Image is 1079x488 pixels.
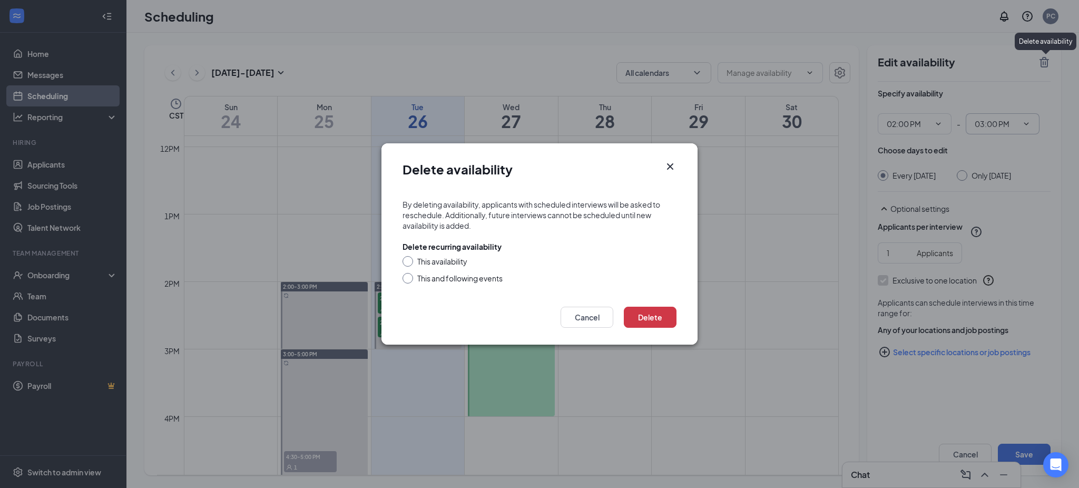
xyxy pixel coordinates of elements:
div: Open Intercom Messenger [1043,452,1068,477]
svg: Cross [664,160,676,173]
button: Delete [624,307,676,328]
h1: Delete availability [403,160,513,178]
div: Delete recurring availability [403,241,502,252]
div: This and following events [417,273,503,284]
div: This availability [417,256,467,267]
div: Delete availability [1015,33,1076,50]
button: Close [664,160,676,173]
button: Cancel [561,307,613,328]
div: By deleting availability, applicants with scheduled interviews will be asked to reschedule. Addit... [403,199,676,231]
